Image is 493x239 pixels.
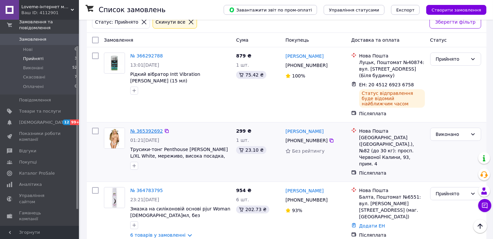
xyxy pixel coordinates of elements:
[19,159,37,165] span: Покупці
[19,36,46,42] span: Замовлення
[284,195,329,205] div: [PHONE_NUMBER]
[436,55,468,63] div: Прийнято
[236,138,249,143] span: 1 шт.
[284,61,329,70] div: [PHONE_NUMBER]
[236,53,251,58] span: 879 ₴
[104,53,125,74] a: Фото товару
[75,56,77,62] span: 3
[23,84,44,90] span: Оплачені
[19,97,51,103] span: Повідомлення
[19,210,61,222] span: Гаманець компанії
[292,73,305,78] span: 100%
[94,18,140,26] div: Статус: Прийнято
[23,56,43,62] span: Прийняті
[130,206,230,231] a: Змазка на силіконовій основі pjur Woman [DEMOGRAPHIC_DATA]мл, без ароматизаторів та консервантів ...
[236,62,249,68] span: 1 шт.
[236,188,251,193] span: 954 ₴
[436,131,468,138] div: Виконано
[130,128,163,134] a: № 365392692
[130,72,200,83] a: Рідкий вібратор Intt Vibration [PERSON_NAME] (15 мл)
[359,232,425,238] div: Післяплата
[359,170,425,176] div: Післяплата
[130,188,163,193] a: № 364783795
[292,148,325,154] span: Без рейтингу
[21,4,71,10] span: Loveme-інтернет магазин
[104,187,125,208] a: Фото товару
[285,53,324,59] a: [PERSON_NAME]
[473,219,487,233] button: Наверх
[224,5,317,15] button: Завантажити звіт по пром-оплаті
[104,37,133,43] span: Замовлення
[70,119,81,125] span: 99+
[130,53,163,58] a: № 366292788
[75,84,77,90] span: 0
[436,190,468,197] div: Прийнято
[130,138,159,143] span: 01:21[DATE]
[236,197,249,202] span: 6 шт.
[104,128,125,148] img: Фото товару
[359,223,385,228] a: Додати ЕН
[21,10,79,16] div: Ваш ID: 4112901
[154,18,187,26] div: Cкинути все
[236,71,266,79] div: 75.42 ₴
[236,37,248,43] span: Cума
[62,119,70,125] span: 12
[292,208,302,213] span: 93%
[359,134,425,167] div: [GEOGRAPHIC_DATA] ([GEOGRAPHIC_DATA].), №82 (до 30 кг): просп. Червоної Калини, 93, прим. 4
[359,59,425,79] div: Луцьк, Поштомат №40874: вул. [STREET_ADDRESS] (Біля будинку)
[19,182,42,187] span: Аналітика
[105,53,123,73] img: Фото товару
[229,7,312,13] span: Завантажити звіт по пром-оплаті
[359,89,425,108] div: Статус відправлення буде відомий найближчим часом
[396,8,415,12] span: Експорт
[285,128,324,135] a: [PERSON_NAME]
[359,187,425,194] div: Нова Пошта
[431,8,481,12] span: Створити замовлення
[19,19,79,31] span: Замовлення та повідомлення
[478,199,491,212] button: Чат з покупцем
[359,82,414,87] span: ЕН: 20 4512 6923 6758
[359,53,425,59] div: Нова Пошта
[75,47,77,53] span: 0
[324,5,384,15] button: Управління статусами
[285,37,309,43] span: Покупець
[359,110,425,117] div: Післяплата
[19,193,61,205] span: Управління сайтом
[19,119,68,125] span: [DEMOGRAPHIC_DATA]
[75,74,77,80] span: 7
[23,47,33,53] span: Нові
[426,5,486,15] button: Створити замовлення
[435,18,476,26] span: Зберегти фільтр
[130,147,228,165] a: Трусики-тонг Penthouse [PERSON_NAME] L/XL White, мереживо, висока посадка, виріз спереду, бантик
[284,136,329,145] div: [PHONE_NUMBER]
[351,37,400,43] span: Доставка та оплата
[285,187,324,194] a: [PERSON_NAME]
[430,15,481,29] button: Зберегти фільтр
[112,187,117,208] img: Фото товару
[329,8,379,12] span: Управління статусами
[19,131,61,142] span: Показники роботи компанії
[359,194,425,220] div: Балта, Поштомат №6551: вул. [PERSON_NAME][STREET_ADDRESS] (маг. [GEOGRAPHIC_DATA])
[99,6,165,14] h1: Список замовлень
[236,146,266,154] div: 23.10 ₴
[359,128,425,134] div: Нова Пошта
[130,232,185,238] a: 6 товарів у замовленні
[23,74,45,80] span: Скасовані
[72,65,77,71] span: 52
[430,37,447,43] span: Статус
[420,7,486,12] a: Створити замовлення
[19,170,55,176] span: Каталог ProSale
[19,148,36,154] span: Відгуки
[236,206,269,213] div: 202.73 ₴
[19,108,61,114] span: Товари та послуги
[130,197,159,202] span: 23:21[DATE]
[23,65,43,71] span: Виконані
[236,128,251,134] span: 299 ₴
[391,5,420,15] button: Експорт
[130,62,159,68] span: 13:01[DATE]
